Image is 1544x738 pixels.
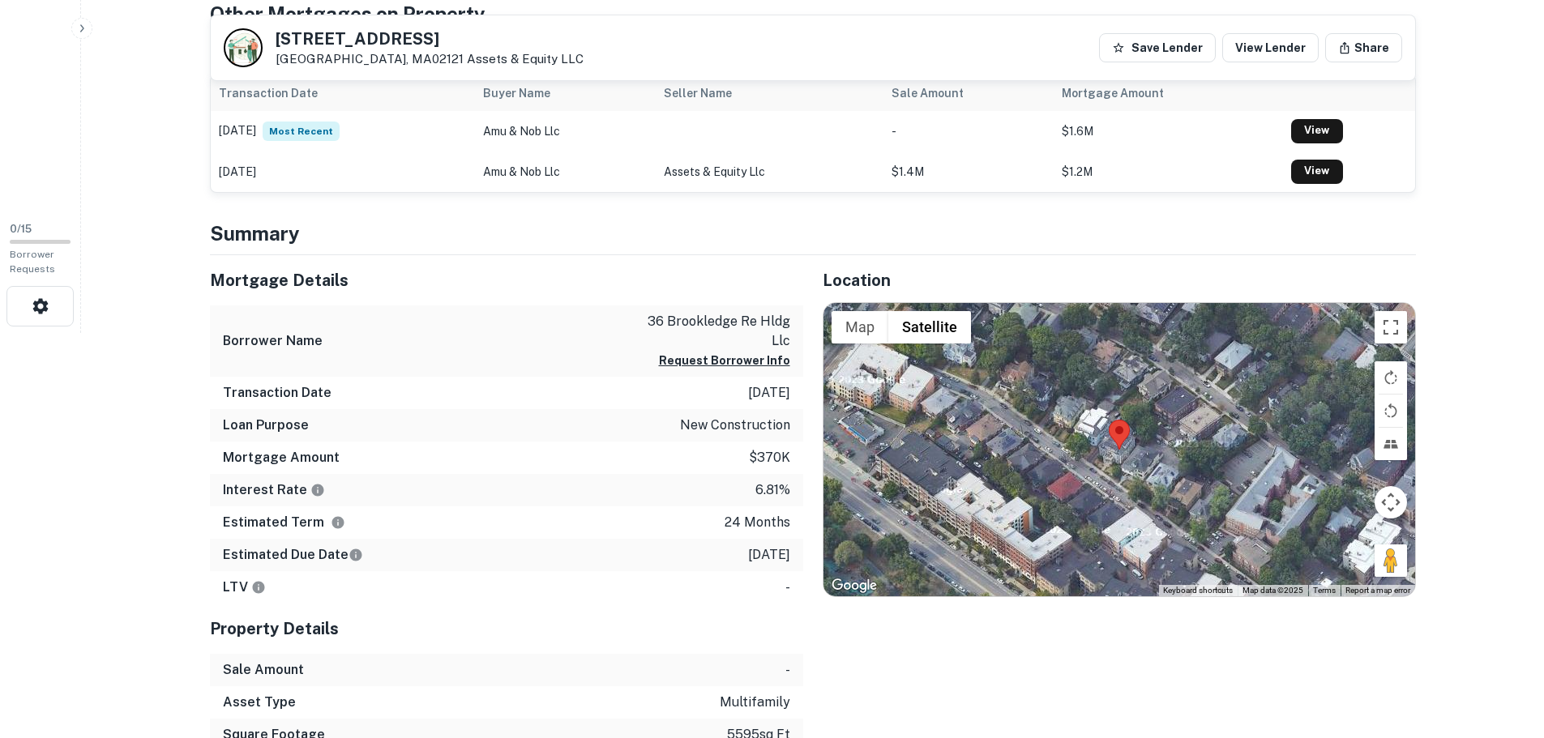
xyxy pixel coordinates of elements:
p: [DATE] [748,545,790,565]
button: Drag Pegman onto the map to open Street View [1375,544,1407,577]
h6: Asset Type [223,693,296,712]
p: [DATE] [748,383,790,403]
button: Rotate map clockwise [1375,361,1407,394]
td: [DATE] [211,151,476,192]
td: assets & equity llc [656,151,883,192]
h5: Location [823,268,1416,292]
p: - [785,660,790,680]
span: Most Recent [263,122,340,141]
p: multifamily [720,693,790,712]
span: 0 / 15 [10,223,32,235]
h6: Transaction Date [223,383,331,403]
h5: Property Details [210,616,803,641]
a: View [1291,119,1343,143]
th: Mortgage Amount [1054,75,1282,111]
button: Show street map [832,311,888,343]
button: Show satellite imagery [888,311,971,343]
span: Map data ©2025 [1242,586,1303,595]
button: Map camera controls [1375,486,1407,518]
h5: Mortgage Details [210,268,803,292]
button: Request Borrower Info [659,351,790,370]
h6: LTV [223,578,266,597]
p: 36 brookledge re hldg llc [644,312,790,351]
span: Borrower Requests [10,249,55,275]
svg: LTVs displayed on the website are for informational purposes only and may be reported incorrectly... [251,580,266,595]
td: $1.4M [883,151,1054,192]
a: Open this area in Google Maps (opens a new window) [828,575,881,596]
p: [GEOGRAPHIC_DATA], MA02121 [276,52,584,66]
iframe: Chat Widget [1463,608,1544,686]
td: $1.6M [1054,111,1282,151]
h6: Interest Rate [223,480,325,500]
button: Tilt map [1375,428,1407,460]
a: Terms (opens in new tab) [1313,586,1336,595]
h5: [STREET_ADDRESS] [276,31,584,47]
svg: Term is based on a standard schedule for this type of loan. [331,515,345,530]
td: amu & nob llc [475,151,656,192]
h6: Loan Purpose [223,416,309,435]
p: 6.81% [755,480,790,500]
button: Save Lender [1099,33,1216,62]
th: Sale Amount [883,75,1054,111]
img: Google [828,575,881,596]
button: Toggle fullscreen view [1375,311,1407,343]
p: new construction [680,416,790,435]
svg: The interest rates displayed on the website are for informational purposes only and may be report... [310,483,325,497]
td: $1.2M [1054,151,1282,192]
td: [DATE] [211,111,476,151]
a: Assets & Equity LLC [467,52,584,66]
th: Transaction Date [211,75,476,111]
p: - [785,578,790,597]
button: Rotate map counterclockwise [1375,395,1407,427]
p: $370k [749,448,790,467]
th: Seller Name [656,75,883,111]
h6: Borrower Name [223,331,323,351]
button: Share [1325,33,1402,62]
p: 24 months [725,513,790,532]
a: View Lender [1222,33,1319,62]
td: - [883,111,1054,151]
h4: Summary [210,219,1416,248]
a: Report a map error [1345,586,1410,595]
h6: Sale Amount [223,660,304,680]
h6: Estimated Term [223,513,345,532]
a: View [1291,160,1343,184]
svg: Estimate is based on a standard schedule for this type of loan. [349,548,363,562]
th: Buyer Name [475,75,656,111]
button: Keyboard shortcuts [1163,585,1233,596]
td: amu & nob llc [475,111,656,151]
h6: Estimated Due Date [223,545,363,565]
h6: Mortgage Amount [223,448,340,467]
